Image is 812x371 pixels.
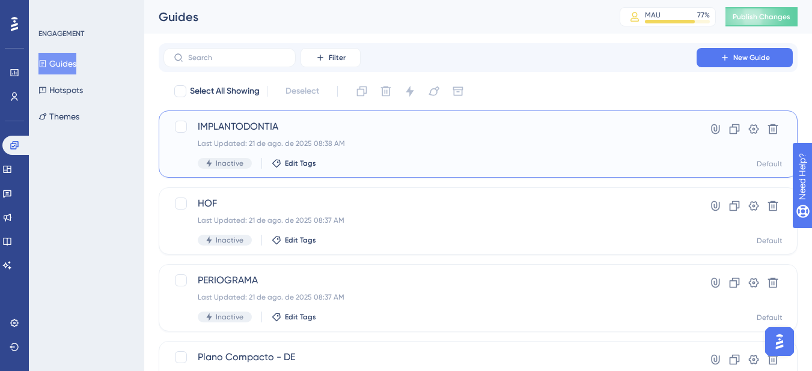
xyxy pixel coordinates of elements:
[38,29,84,38] div: ENGAGEMENT
[285,312,316,322] span: Edit Tags
[272,235,316,245] button: Edit Tags
[733,53,770,62] span: New Guide
[301,48,361,67] button: Filter
[198,216,662,225] div: Last Updated: 21 de ago. de 2025 08:37 AM
[198,273,662,288] span: PERIOGRAMA
[757,159,783,169] div: Default
[216,158,243,168] span: Inactive
[762,324,798,360] iframe: UserGuiding AI Assistant Launcher
[725,7,798,26] button: Publish Changes
[329,53,346,62] span: Filter
[697,10,710,20] div: 77 %
[190,84,260,98] span: Select All Showing
[198,196,662,211] span: HOF
[285,235,316,245] span: Edit Tags
[38,106,79,127] button: Themes
[757,313,783,322] div: Default
[285,84,319,98] span: Deselect
[645,10,661,20] div: MAU
[272,312,316,322] button: Edit Tags
[198,292,662,302] div: Last Updated: 21 de ago. de 2025 08:37 AM
[159,8,590,25] div: Guides
[38,79,83,101] button: Hotspots
[38,53,76,74] button: Guides
[272,158,316,168] button: Edit Tags
[28,3,75,17] span: Need Help?
[216,312,243,322] span: Inactive
[198,119,662,134] span: IMPLANTODONTIA
[188,53,285,62] input: Search
[697,48,793,67] button: New Guide
[198,139,662,148] div: Last Updated: 21 de ago. de 2025 08:38 AM
[275,80,330,102] button: Deselect
[733,12,790,22] span: Publish Changes
[198,350,662,364] span: Plano Compacto - DE
[216,235,243,245] span: Inactive
[757,236,783,246] div: Default
[285,158,316,168] span: Edit Tags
